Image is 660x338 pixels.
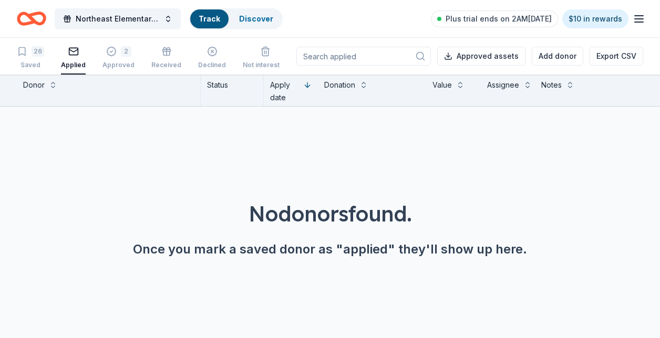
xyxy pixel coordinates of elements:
[431,10,558,27] a: Plus trial ends on 2AM[DATE]
[55,8,181,29] button: Northeast Elementary School Fall Festival
[199,14,220,23] a: Track
[25,199,635,228] div: No donors found.
[487,79,519,91] div: Assignee
[17,42,44,75] button: 26Saved
[102,42,135,75] button: 2Approved
[590,47,643,66] button: Export CSV
[189,8,283,29] button: TrackDiscover
[32,46,44,57] div: 26
[61,61,86,69] div: Applied
[201,75,264,106] div: Status
[121,46,131,57] div: 2
[541,79,562,91] div: Notes
[239,14,273,23] a: Discover
[17,6,46,31] a: Home
[324,79,355,91] div: Donation
[562,9,628,28] a: $10 in rewards
[243,61,288,69] div: Not interested
[198,42,226,75] button: Declined
[432,79,452,91] div: Value
[243,42,288,75] button: Not interested
[296,47,431,66] input: Search applied
[270,79,299,104] div: Apply date
[61,42,86,75] button: Applied
[198,61,226,69] div: Declined
[446,13,552,25] span: Plus trial ends on 2AM[DATE]
[151,61,181,69] div: Received
[23,79,45,91] div: Donor
[76,13,160,25] span: Northeast Elementary School Fall Festival
[151,42,181,75] button: Received
[102,61,135,69] div: Approved
[17,61,44,69] div: Saved
[532,47,583,66] button: Add donor
[437,47,525,66] button: Approved assets
[25,241,635,258] div: Once you mark a saved donor as "applied" they'll show up here.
